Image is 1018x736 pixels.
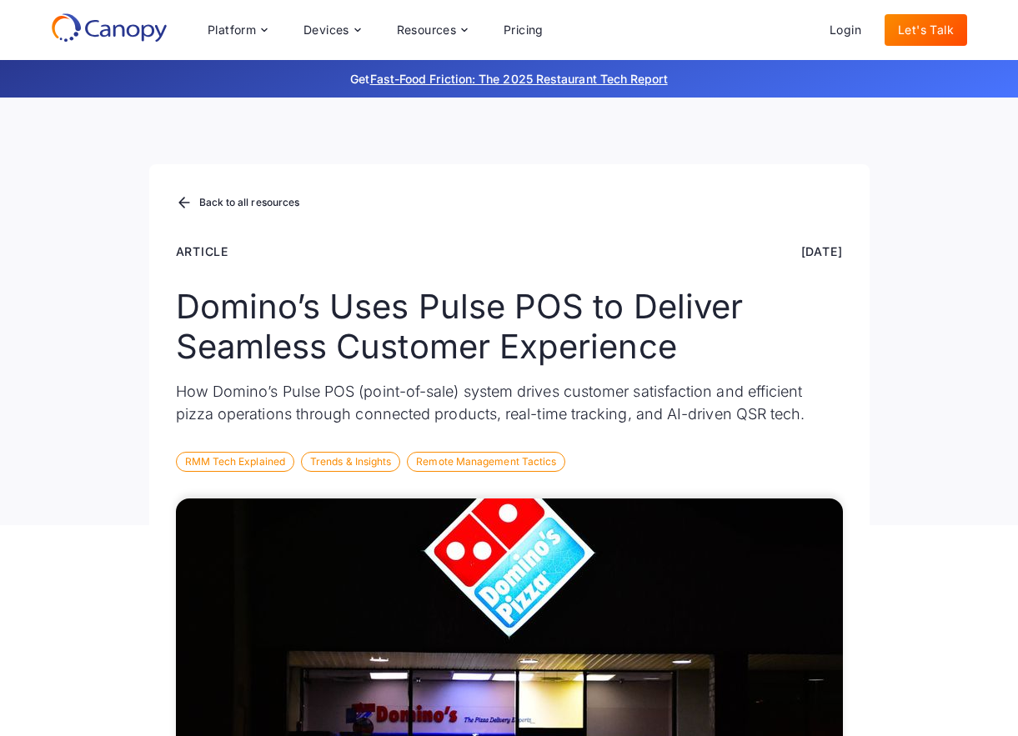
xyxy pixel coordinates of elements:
div: Resources [384,13,480,47]
div: [DATE] [801,243,843,260]
div: Trends & Insights [301,452,400,472]
p: Get [101,70,918,88]
a: Back to all resources [176,193,300,214]
div: Back to all resources [199,198,300,208]
a: Login [816,14,875,46]
div: Devices [303,24,349,36]
div: Resources [397,24,457,36]
div: Article [176,243,229,260]
div: Platform [208,24,256,36]
a: Pricing [490,14,557,46]
a: Let's Talk [885,14,967,46]
a: Fast-Food Friction: The 2025 Restaurant Tech Report [370,72,668,86]
div: Remote Management Tactics [407,452,565,472]
div: RMM Tech Explained [176,452,294,472]
div: Platform [194,13,280,47]
div: Devices [290,13,374,47]
p: How Domino’s Pulse POS (point-of-sale) system drives customer satisfaction and efficient pizza op... [176,380,843,425]
h1: Domino’s Uses Pulse POS to Deliver Seamless Customer Experience [176,287,843,367]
